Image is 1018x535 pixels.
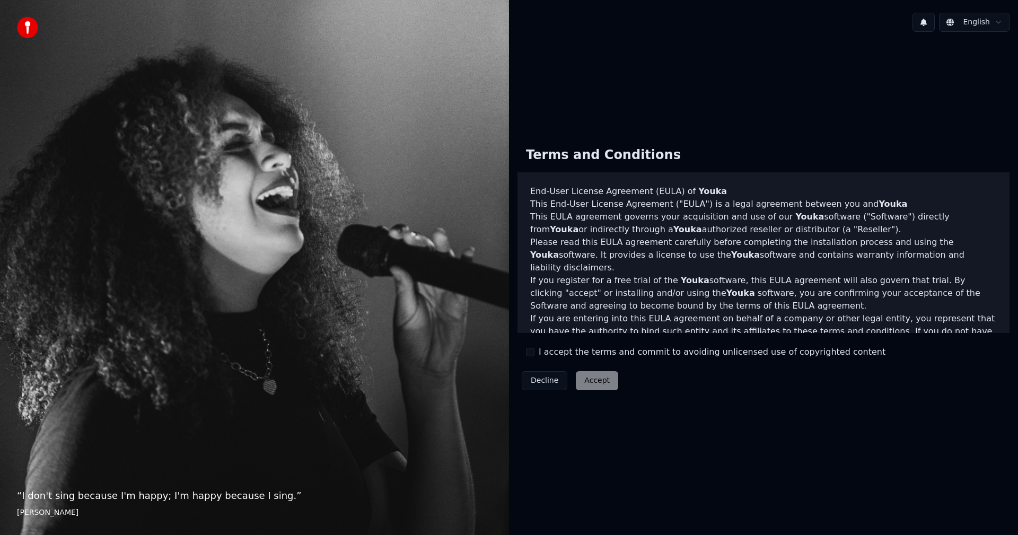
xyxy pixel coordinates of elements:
[539,346,885,358] label: I accept the terms and commit to avoiding unlicensed use of copyrighted content
[530,312,997,363] p: If you are entering into this EULA agreement on behalf of a company or other legal entity, you re...
[17,507,492,518] footer: [PERSON_NAME]
[17,17,38,38] img: youka
[698,186,727,196] span: Youka
[879,199,907,209] span: Youka
[726,288,755,298] span: Youka
[530,236,997,274] p: Please read this EULA agreement carefully before completing the installation process and using th...
[517,138,689,172] div: Terms and Conditions
[681,275,709,285] span: Youka
[530,250,559,260] span: Youka
[530,185,997,198] h3: End-User License Agreement (EULA) of
[550,224,578,234] span: Youka
[522,371,567,390] button: Decline
[530,274,997,312] p: If you register for a free trial of the software, this EULA agreement will also govern that trial...
[673,224,702,234] span: Youka
[530,211,997,236] p: This EULA agreement governs your acquisition and use of our software ("Software") directly from o...
[17,488,492,503] p: “ I don't sing because I'm happy; I'm happy because I sing. ”
[795,212,824,222] span: Youka
[530,198,997,211] p: This End-User License Agreement ("EULA") is a legal agreement between you and
[731,250,760,260] span: Youka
